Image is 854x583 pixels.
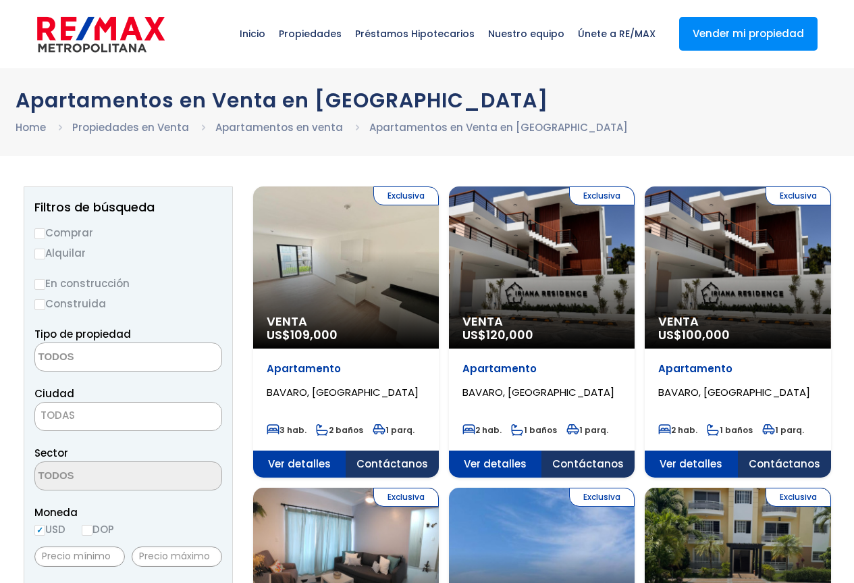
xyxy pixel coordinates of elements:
label: USD [34,521,65,538]
a: Exclusiva Venta US$109,000 Apartamento BAVARO, [GEOGRAPHIC_DATA] 3 hab. 2 baños 1 parq. Ver detal... [253,186,439,478]
label: Construida [34,295,222,312]
span: Ciudad [34,386,74,401]
input: DOP [82,525,92,536]
span: TODAS [41,408,75,422]
span: US$ [267,326,338,343]
span: 1 parq. [566,424,608,436]
input: USD [34,525,45,536]
span: 2 hab. [462,424,502,436]
span: 2 hab. [658,424,697,436]
span: Contáctanos [541,451,635,478]
span: 1 baños [707,424,753,436]
label: DOP [82,521,114,538]
span: 1 baños [511,424,557,436]
a: Apartamentos en venta [215,120,343,134]
span: TODAS [35,406,221,425]
span: Exclusiva [569,488,635,507]
span: Venta [267,315,425,328]
textarea: Search [35,462,166,491]
span: Venta [658,315,817,328]
input: Precio mínimo [34,547,125,567]
span: Moneda [34,504,222,521]
label: Alquilar [34,245,222,261]
p: Apartamento [658,362,817,376]
span: BAVARO, [GEOGRAPHIC_DATA] [462,385,614,399]
span: Exclusiva [373,488,439,507]
span: Ver detalles [253,451,346,478]
span: 2 baños [316,424,363,436]
span: TODAS [34,402,222,431]
span: Venta [462,315,621,328]
span: Contáctanos [346,451,439,478]
span: 1 parq. [373,424,415,436]
label: En construcción [34,275,222,292]
span: Propiedades [272,14,348,54]
img: remax-metropolitana-logo [37,14,165,55]
span: Sector [34,446,68,460]
span: Exclusiva [373,186,439,205]
input: Comprar [34,228,45,239]
li: Apartamentos en Venta en [GEOGRAPHIC_DATA] [369,119,628,136]
span: 100,000 [682,326,730,343]
span: BAVARO, [GEOGRAPHIC_DATA] [267,385,419,399]
p: Apartamento [462,362,621,376]
span: US$ [462,326,533,343]
span: Exclusiva [569,186,635,205]
span: Ver detalles [645,451,738,478]
span: US$ [658,326,730,343]
span: Ver detalles [449,451,542,478]
textarea: Search [35,343,166,372]
input: Construida [34,299,45,310]
span: Contáctanos [738,451,831,478]
input: En construcción [34,279,45,290]
p: Apartamento [267,362,425,376]
a: Vender mi propiedad [679,17,818,51]
span: Inicio [233,14,272,54]
a: Exclusiva Venta US$120,000 Apartamento BAVARO, [GEOGRAPHIC_DATA] 2 hab. 1 baños 1 parq. Ver detal... [449,186,635,478]
span: Exclusiva [766,488,831,507]
a: Home [16,120,46,134]
span: Tipo de propiedad [34,327,131,341]
span: Exclusiva [766,186,831,205]
h1: Apartamentos en Venta en [GEOGRAPHIC_DATA] [16,88,839,112]
span: 1 parq. [762,424,804,436]
span: Únete a RE/MAX [571,14,662,54]
span: 120,000 [486,326,533,343]
input: Alquilar [34,249,45,259]
a: Exclusiva Venta US$100,000 Apartamento BAVARO, [GEOGRAPHIC_DATA] 2 hab. 1 baños 1 parq. Ver detal... [645,186,830,478]
span: BAVARO, [GEOGRAPHIC_DATA] [658,385,810,399]
span: 109,000 [290,326,338,343]
span: Nuestro equipo [481,14,571,54]
span: 3 hab. [267,424,306,436]
h2: Filtros de búsqueda [34,201,222,214]
span: Préstamos Hipotecarios [348,14,481,54]
label: Comprar [34,224,222,241]
input: Precio máximo [132,547,222,567]
a: Propiedades en Venta [72,120,189,134]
